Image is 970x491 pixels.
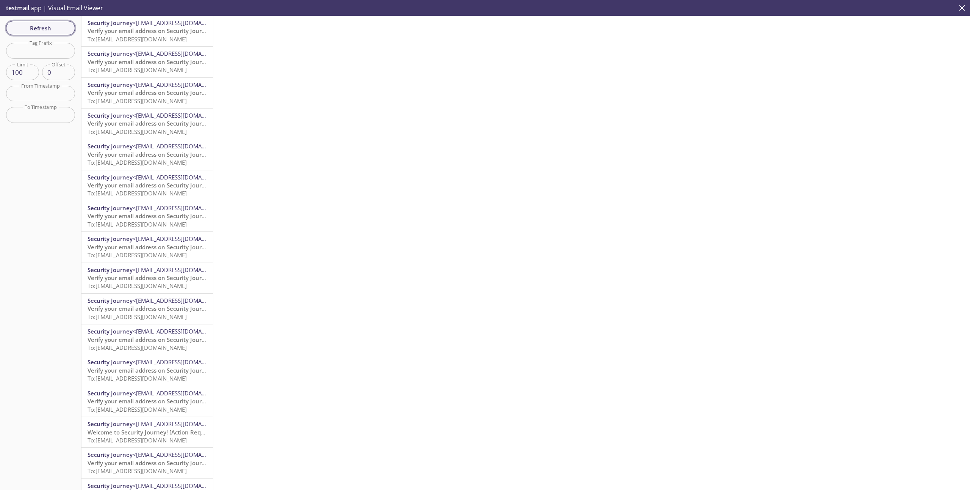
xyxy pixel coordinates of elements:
div: Security Journey<[EMAIL_ADDRESS][DOMAIN_NAME]>Verify your email address on Security JourneyTo:[EM... [81,448,213,478]
div: Security Journey<[EMAIL_ADDRESS][DOMAIN_NAME]>Verify your email address on Security JourneyTo:[EM... [81,232,213,262]
button: Refresh [6,21,75,35]
span: Security Journey [88,266,133,274]
span: Verify your email address on Security Journey [88,89,212,96]
span: Verify your email address on Security Journey [88,120,212,127]
span: Security Journey [88,173,133,181]
span: To: [EMAIL_ADDRESS][DOMAIN_NAME] [88,35,187,43]
div: Security Journey<[EMAIL_ADDRESS][DOMAIN_NAME]>Verify your email address on Security JourneyTo:[EM... [81,78,213,108]
span: Verify your email address on Security Journey [88,27,212,35]
span: Verify your email address on Security Journey [88,58,212,66]
div: Security Journey<[EMAIL_ADDRESS][DOMAIN_NAME]>Verify your email address on Security JourneyTo:[EM... [81,263,213,293]
span: Security Journey [88,81,133,88]
span: To: [EMAIL_ADDRESS][DOMAIN_NAME] [88,406,187,413]
span: Security Journey [88,204,133,212]
span: Security Journey [88,50,133,57]
span: Security Journey [88,142,133,150]
span: Verify your email address on Security Journey [88,336,212,343]
span: <[EMAIL_ADDRESS][DOMAIN_NAME]> [133,81,231,88]
span: To: [EMAIL_ADDRESS][DOMAIN_NAME] [88,159,187,166]
span: <[EMAIL_ADDRESS][DOMAIN_NAME]> [133,389,231,397]
span: testmail [6,4,29,12]
span: Security Journey [88,19,133,27]
span: Security Journey [88,235,133,242]
div: Security Journey<[EMAIL_ADDRESS][DOMAIN_NAME]>Verify your email address on Security JourneyTo:[EM... [81,324,213,355]
div: Security Journey<[EMAIL_ADDRESS][DOMAIN_NAME]>Verify your email address on Security JourneyTo:[EM... [81,355,213,386]
span: To: [EMAIL_ADDRESS][DOMAIN_NAME] [88,375,187,382]
span: Welcome to Security Journey! [Action Required] [88,428,217,436]
span: To: [EMAIL_ADDRESS][DOMAIN_NAME] [88,436,187,444]
span: <[EMAIL_ADDRESS][DOMAIN_NAME]> [133,173,231,181]
span: To: [EMAIL_ADDRESS][DOMAIN_NAME] [88,189,187,197]
div: Security Journey<[EMAIL_ADDRESS][DOMAIN_NAME]>Verify your email address on Security JourneyTo:[EM... [81,386,213,417]
span: <[EMAIL_ADDRESS][DOMAIN_NAME]> [133,112,231,119]
div: Security Journey<[EMAIL_ADDRESS][DOMAIN_NAME]>Verify your email address on Security JourneyTo:[EM... [81,47,213,77]
span: Security Journey [88,482,133,489]
span: <[EMAIL_ADDRESS][DOMAIN_NAME]> [133,19,231,27]
span: To: [EMAIL_ADDRESS][DOMAIN_NAME] [88,97,187,105]
span: Verify your email address on Security Journey [88,459,212,467]
span: To: [EMAIL_ADDRESS][DOMAIN_NAME] [88,66,187,74]
span: To: [EMAIL_ADDRESS][DOMAIN_NAME] [88,344,187,351]
span: To: [EMAIL_ADDRESS][DOMAIN_NAME] [88,282,187,290]
span: Security Journey [88,112,133,119]
span: Security Journey [88,420,133,428]
span: <[EMAIL_ADDRESS][DOMAIN_NAME]> [133,50,231,57]
span: Verify your email address on Security Journey [88,212,212,220]
span: Verify your email address on Security Journey [88,181,212,189]
span: To: [EMAIL_ADDRESS][DOMAIN_NAME] [88,313,187,321]
span: <[EMAIL_ADDRESS][DOMAIN_NAME]> [133,204,231,212]
span: Security Journey [88,389,133,397]
span: <[EMAIL_ADDRESS][DOMAIN_NAME]> [133,297,231,304]
span: Security Journey [88,327,133,335]
span: Security Journey [88,358,133,366]
span: <[EMAIL_ADDRESS][DOMAIN_NAME]> [133,142,231,150]
span: Verify your email address on Security Journey [88,367,212,374]
span: To: [EMAIL_ADDRESS][DOMAIN_NAME] [88,467,187,475]
span: Security Journey [88,451,133,458]
span: <[EMAIL_ADDRESS][DOMAIN_NAME]> [133,358,231,366]
span: Security Journey [88,297,133,304]
span: <[EMAIL_ADDRESS][DOMAIN_NAME]> [133,235,231,242]
span: Verify your email address on Security Journey [88,397,212,405]
span: To: [EMAIL_ADDRESS][DOMAIN_NAME] [88,128,187,135]
span: <[EMAIL_ADDRESS][DOMAIN_NAME]> [133,482,231,489]
div: Security Journey<[EMAIL_ADDRESS][DOMAIN_NAME]>Verify your email address on Security JourneyTo:[EM... [81,170,213,201]
div: Security Journey<[EMAIL_ADDRESS][DOMAIN_NAME]>Verify your email address on Security JourneyTo:[EM... [81,201,213,231]
span: <[EMAIL_ADDRESS][DOMAIN_NAME]> [133,451,231,458]
span: Verify your email address on Security Journey [88,151,212,158]
span: Verify your email address on Security Journey [88,243,212,251]
div: Security Journey<[EMAIL_ADDRESS][DOMAIN_NAME]>Verify your email address on Security JourneyTo:[EM... [81,16,213,46]
span: Verify your email address on Security Journey [88,274,212,282]
span: Verify your email address on Security Journey [88,305,212,312]
span: <[EMAIL_ADDRESS][DOMAIN_NAME]> [133,420,231,428]
div: Security Journey<[EMAIL_ADDRESS][DOMAIN_NAME]>Welcome to Security Journey! [Action Required]To:[E... [81,417,213,447]
span: Refresh [12,23,69,33]
div: Security Journey<[EMAIL_ADDRESS][DOMAIN_NAME]>Verify your email address on Security JourneyTo:[EM... [81,139,213,170]
span: <[EMAIL_ADDRESS][DOMAIN_NAME]> [133,266,231,274]
span: <[EMAIL_ADDRESS][DOMAIN_NAME]> [133,327,231,335]
div: Security Journey<[EMAIL_ADDRESS][DOMAIN_NAME]>Verify your email address on Security JourneyTo:[EM... [81,109,213,139]
span: To: [EMAIL_ADDRESS][DOMAIN_NAME] [88,251,187,259]
div: Security Journey<[EMAIL_ADDRESS][DOMAIN_NAME]>Verify your email address on Security JourneyTo:[EM... [81,294,213,324]
span: To: [EMAIL_ADDRESS][DOMAIN_NAME] [88,220,187,228]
